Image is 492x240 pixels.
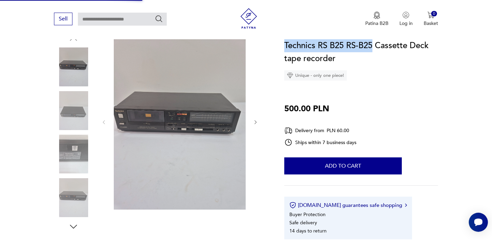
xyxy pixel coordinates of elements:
font: Ships within 7 business days [295,139,356,146]
button: Search [155,15,163,23]
img: Product photo of the Technics RS B25 RS-B25 Cassette Deck tape recorder [54,178,93,217]
font: Safe delivery [289,220,317,226]
button: Sell [54,13,72,25]
font: 14 days to return [289,228,327,234]
button: Patina B2B [365,12,388,27]
font: Technics RS B25 RS-B25 Cassette Deck tape recorder [284,40,428,64]
font: Basket [424,20,438,27]
font: [DOMAIN_NAME] guarantees safe shopping [298,202,402,209]
img: Patina - vintage furniture and decorations store [238,8,259,29]
font: Log in [399,20,413,27]
button: 0Basket [424,12,438,27]
img: Product photo of the Technics RS B25 RS-B25 Cassette Deck tape recorder [54,47,93,86]
font: Unique - only one piece! [295,72,344,79]
img: Cart icon [427,12,434,18]
a: Medal iconPatina B2B [365,12,388,27]
iframe: Smartsupp widget button [469,213,488,232]
a: Sell [54,17,72,22]
img: Medal icon [373,12,380,19]
img: Certificate icon [289,202,296,209]
img: Product photo of the Technics RS B25 RS-B25 Cassette Deck tape recorder [54,91,93,130]
font: Sell [59,15,68,23]
img: Diamond icon [287,72,293,79]
font: Buyer Protection [289,211,326,218]
font: Add to cart [325,162,361,170]
font: Patina B2B [365,20,388,27]
button: Add to cart [284,157,402,174]
img: Product photo of the Technics RS B25 RS-B25 Cassette Deck tape recorder [114,34,246,210]
img: Delivery icon [284,126,292,135]
font: 0 [433,11,435,17]
button: [DOMAIN_NAME] guarantees safe shopping [289,202,407,209]
font: PLN 60.00 [327,127,349,134]
img: User icon [402,12,409,18]
img: Right arrow icon [405,203,407,207]
font: Delivery from [295,127,324,134]
font: 500.00 PLN [284,103,329,114]
button: Log in [399,12,413,27]
img: Product photo of the Technics RS B25 RS-B25 Cassette Deck tape recorder [54,135,93,173]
